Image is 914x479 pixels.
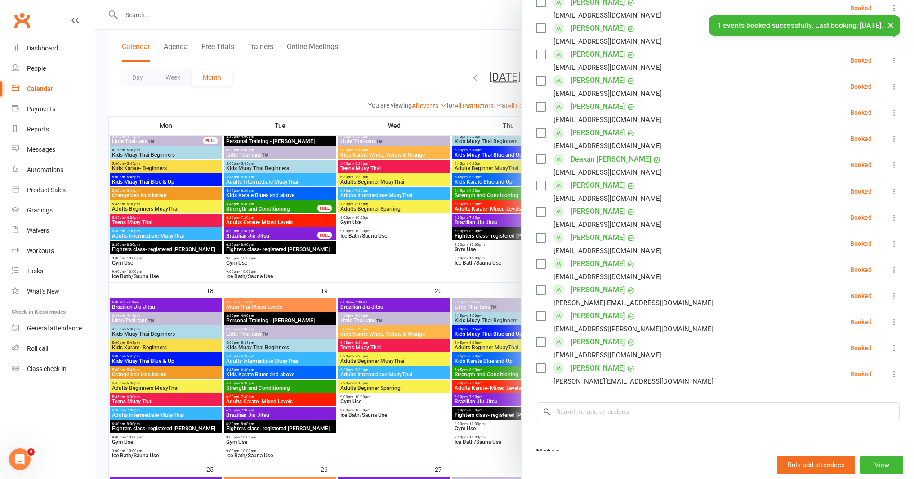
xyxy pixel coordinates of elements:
[553,375,713,387] div: [PERSON_NAME][EMAIL_ADDRESS][DOMAIN_NAME]
[553,140,662,152] div: [EMAIL_ADDRESS][DOMAIN_NAME]
[27,365,67,372] div: Class check-in
[12,38,95,59] a: Dashboard
[12,339,95,359] a: Roll call
[27,247,54,254] div: Workouts
[12,119,95,140] a: Reports
[553,88,662,99] div: [EMAIL_ADDRESS][DOMAIN_NAME]
[12,241,95,261] a: Workouts
[11,9,33,32] a: Clubworx
[553,323,713,335] div: [EMAIL_ADDRESS][PERSON_NAME][DOMAIN_NAME]
[27,186,66,194] div: Product Sales
[850,267,872,273] div: Booked
[27,126,49,133] div: Reports
[553,114,662,126] div: [EMAIL_ADDRESS][DOMAIN_NAME]
[536,402,900,421] input: Search to add attendees
[850,162,872,168] div: Booked
[850,136,872,142] div: Booked
[571,257,625,271] a: [PERSON_NAME]
[571,152,651,167] a: Deakan [PERSON_NAME]
[553,219,662,230] div: [EMAIL_ADDRESS][DOMAIN_NAME]
[553,36,662,47] div: [EMAIL_ADDRESS][DOMAIN_NAME]
[553,271,662,283] div: [EMAIL_ADDRESS][DOMAIN_NAME]
[12,99,95,119] a: Payments
[850,214,872,221] div: Booked
[553,297,713,309] div: [PERSON_NAME][EMAIL_ADDRESS][DOMAIN_NAME]
[571,204,625,219] a: [PERSON_NAME]
[850,319,872,325] div: Booked
[536,446,560,458] div: Notes
[709,15,900,36] div: 1 events booked successfully. Last booking: [DATE].
[9,448,31,470] iframe: Intercom live chat
[27,207,53,214] div: Gradings
[27,448,35,456] span: 3
[850,293,872,299] div: Booked
[571,283,625,297] a: [PERSON_NAME]
[27,288,59,295] div: What's New
[571,99,625,114] a: [PERSON_NAME]
[27,267,43,275] div: Tasks
[553,9,662,21] div: [EMAIL_ADDRESS][DOMAIN_NAME]
[883,15,899,35] button: ×
[12,281,95,302] a: What's New
[850,188,872,194] div: Booked
[850,345,872,351] div: Booked
[571,73,625,88] a: [PERSON_NAME]
[571,126,625,140] a: [PERSON_NAME]
[850,57,872,63] div: Booked
[12,200,95,221] a: Gradings
[571,178,625,193] a: [PERSON_NAME]
[27,105,55,113] div: Payments
[27,146,55,153] div: Messages
[12,160,95,180] a: Automations
[27,85,53,92] div: Calendar
[27,325,82,332] div: General attendance
[12,59,95,79] a: People
[27,227,49,234] div: Waivers
[571,230,625,245] a: [PERSON_NAME]
[12,261,95,281] a: Tasks
[553,193,662,204] div: [EMAIL_ADDRESS][DOMAIN_NAME]
[12,79,95,99] a: Calendar
[850,371,872,377] div: Booked
[571,361,625,375] a: [PERSON_NAME]
[553,62,662,73] div: [EMAIL_ADDRESS][DOMAIN_NAME]
[553,167,662,178] div: [EMAIL_ADDRESS][DOMAIN_NAME]
[27,65,46,72] div: People
[860,456,903,474] button: View
[850,5,872,11] div: Booked
[27,45,58,52] div: Dashboard
[12,180,95,200] a: Product Sales
[571,335,625,349] a: [PERSON_NAME]
[27,345,48,352] div: Roll call
[553,349,662,361] div: [EMAIL_ADDRESS][DOMAIN_NAME]
[571,309,625,323] a: [PERSON_NAME]
[27,166,63,173] div: Automations
[850,109,872,116] div: Booked
[12,221,95,241] a: Waivers
[571,47,625,62] a: [PERSON_NAME]
[777,456,855,474] button: Bulk add attendees
[12,359,95,379] a: Class kiosk mode
[850,83,872,90] div: Booked
[553,245,662,257] div: [EMAIL_ADDRESS][DOMAIN_NAME]
[850,240,872,247] div: Booked
[12,140,95,160] a: Messages
[12,318,95,339] a: General attendance kiosk mode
